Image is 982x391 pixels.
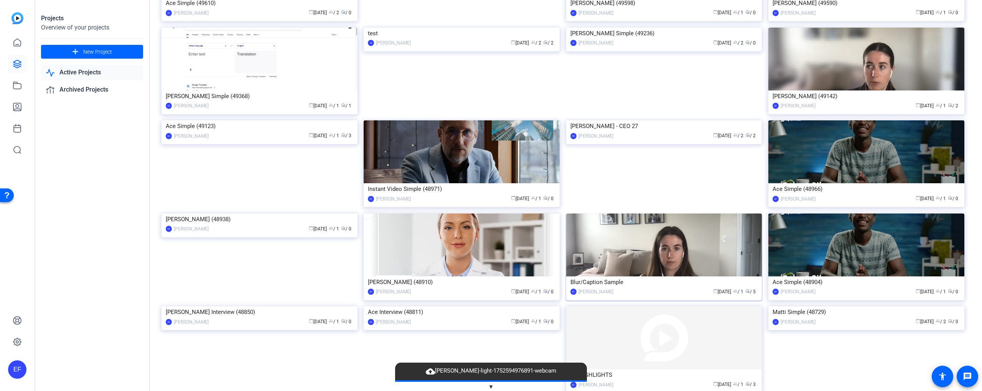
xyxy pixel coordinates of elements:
[713,133,731,138] span: [DATE]
[781,9,816,17] div: [PERSON_NAME]
[936,196,946,201] span: / 1
[948,319,952,323] span: radio
[733,10,743,15] span: / 1
[733,289,738,293] span: group
[781,288,816,296] div: [PERSON_NAME]
[713,40,718,44] span: calendar_today
[174,318,209,326] div: [PERSON_NAME]
[531,196,541,201] span: / 1
[570,120,758,132] div: [PERSON_NAME] - CEO 27
[773,196,779,202] div: EF
[570,382,577,388] div: EF
[309,103,313,107] span: calendar_today
[376,288,411,296] div: [PERSON_NAME]
[376,195,411,203] div: [PERSON_NAME]
[713,10,718,14] span: calendar_today
[733,40,743,46] span: / 2
[329,226,339,232] span: / 1
[733,133,743,138] span: / 2
[745,381,750,386] span: radio
[166,133,172,139] div: EF
[745,10,750,14] span: radio
[309,103,327,108] span: [DATE]
[948,289,952,293] span: radio
[963,372,972,381] mat-icon: message
[8,360,26,379] div: EF
[578,39,613,47] div: [PERSON_NAME]
[916,10,934,15] span: [DATE]
[368,319,374,325] div: EF
[773,319,779,325] div: JS
[174,225,209,233] div: [PERSON_NAME]
[936,319,940,323] span: group
[41,45,143,59] button: New Project
[368,196,374,202] div: EF
[368,183,555,195] div: Instant Video Simple (48971)
[531,40,535,44] span: group
[309,133,327,138] span: [DATE]
[570,28,758,39] div: [PERSON_NAME] Simple (49236)
[531,289,541,294] span: / 1
[745,40,756,46] span: / 0
[511,196,529,201] span: [DATE]
[773,103,779,109] div: EF
[936,289,946,294] span: / 1
[71,47,80,57] mat-icon: add
[570,369,758,381] div: Q1 HIGHLIGHTS
[329,103,339,108] span: / 1
[773,10,779,16] div: EF
[713,289,718,293] span: calendar_today
[511,319,516,323] span: calendar_today
[713,289,731,294] span: [DATE]
[41,65,143,80] a: Active Projects
[578,288,613,296] div: [PERSON_NAME]
[916,103,920,107] span: calendar_today
[543,196,554,201] span: / 0
[773,289,779,295] div: EF
[570,10,577,16] div: EF
[543,289,548,293] span: radio
[713,381,718,386] span: calendar_today
[543,195,548,200] span: radio
[713,10,731,15] span: [DATE]
[936,195,940,200] span: group
[83,48,112,56] span: New Project
[309,319,327,324] span: [DATE]
[329,133,333,137] span: group
[511,289,516,293] span: calendar_today
[422,366,560,376] span: [PERSON_NAME]-light-1752594976891-webcam
[174,9,209,17] div: [PERSON_NAME]
[948,10,958,15] span: / 0
[309,226,327,232] span: [DATE]
[488,383,494,390] span: ▼
[166,120,353,132] div: Ace Simple (49123)
[329,319,339,324] span: / 1
[936,319,946,324] span: / 2
[309,10,313,14] span: calendar_today
[733,382,743,387] span: / 1
[531,319,541,324] span: / 1
[368,276,555,288] div: [PERSON_NAME] (48910)
[341,133,346,137] span: radio
[745,382,756,387] span: / 3
[531,40,541,46] span: / 2
[543,40,548,44] span: radio
[745,133,756,138] span: / 2
[570,289,577,295] div: EF
[329,226,333,230] span: group
[174,102,209,110] div: [PERSON_NAME]
[733,289,743,294] span: / 1
[166,103,172,109] div: EF
[511,40,529,46] span: [DATE]
[341,319,351,324] span: / 0
[733,40,738,44] span: group
[745,289,750,293] span: radio
[570,40,577,46] div: JS
[578,132,613,140] div: [PERSON_NAME]
[309,319,313,323] span: calendar_today
[936,10,946,15] span: / 1
[368,289,374,295] div: EF
[341,103,346,107] span: radio
[916,10,920,14] span: calendar_today
[936,289,940,293] span: group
